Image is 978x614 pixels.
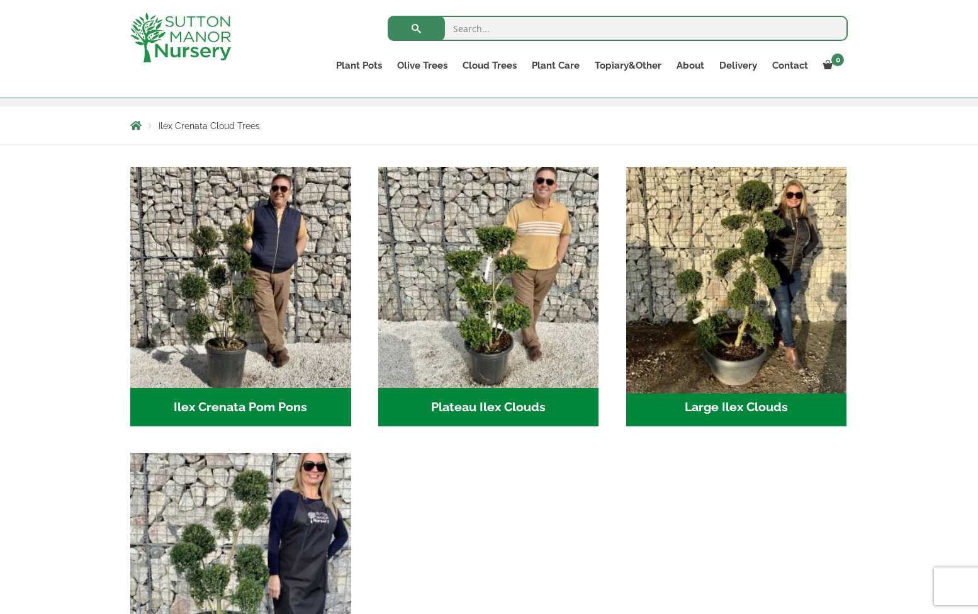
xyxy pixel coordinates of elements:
input: Search... [388,16,848,41]
a: Topiary&Other [587,57,669,74]
a: Visit product category Plateau Ilex Clouds [378,167,599,426]
h2: Large Ilex Clouds [626,388,847,427]
a: Plant Pots [329,57,390,74]
img: Plateau Ilex Clouds [378,167,599,388]
span: 0 [831,54,844,66]
a: 0 [816,57,848,74]
a: About [669,57,712,74]
h2: Plateau Ilex Clouds [378,388,599,427]
a: Delivery [712,57,765,74]
a: Olive Trees [390,57,455,74]
span: Ilex Crenata Cloud Trees [159,121,260,131]
a: Plant Care [524,57,587,74]
img: Large Ilex Clouds [621,161,852,393]
a: Visit product category Ilex Crenata Pom Pons [130,167,351,426]
a: Cloud Trees [455,57,524,74]
img: logo [130,13,231,62]
nav: Breadcrumbs [130,120,848,130]
a: Visit product category Large Ilex Clouds [626,167,847,426]
img: Ilex Crenata Pom Pons [130,167,351,388]
a: Contact [765,57,816,74]
h2: Ilex Crenata Pom Pons [130,388,351,427]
